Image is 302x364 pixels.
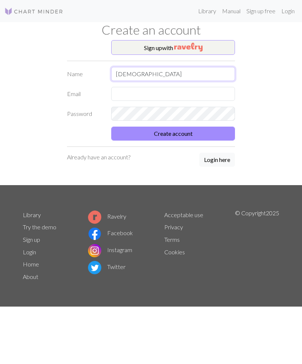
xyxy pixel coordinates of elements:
[174,43,203,52] img: Ravelry
[67,153,130,162] p: Already have an account?
[111,40,235,55] button: Sign upwith
[278,4,298,18] a: Login
[23,223,56,230] a: Try the demo
[88,229,133,236] a: Facebook
[199,153,235,167] button: Login here
[164,236,180,243] a: Terms
[164,223,183,230] a: Privacy
[23,236,40,243] a: Sign up
[164,211,203,218] a: Acceptable use
[88,213,126,220] a: Ravelry
[88,246,132,253] a: Instagram
[4,7,63,16] img: Logo
[88,261,101,274] img: Twitter logo
[23,273,38,280] a: About
[63,107,107,121] label: Password
[23,248,36,255] a: Login
[195,4,219,18] a: Library
[63,67,107,81] label: Name
[164,248,185,255] a: Cookies
[235,209,279,283] p: © Copyright 2025
[23,261,39,268] a: Home
[219,4,243,18] a: Manual
[88,244,101,257] img: Instagram logo
[88,263,126,270] a: Twitter
[88,227,101,240] img: Facebook logo
[111,127,235,141] button: Create account
[23,211,41,218] a: Library
[199,153,235,167] a: Login here
[243,4,278,18] a: Sign up free
[88,211,101,224] img: Ravelry logo
[18,22,284,37] h1: Create an account
[63,87,107,101] label: Email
